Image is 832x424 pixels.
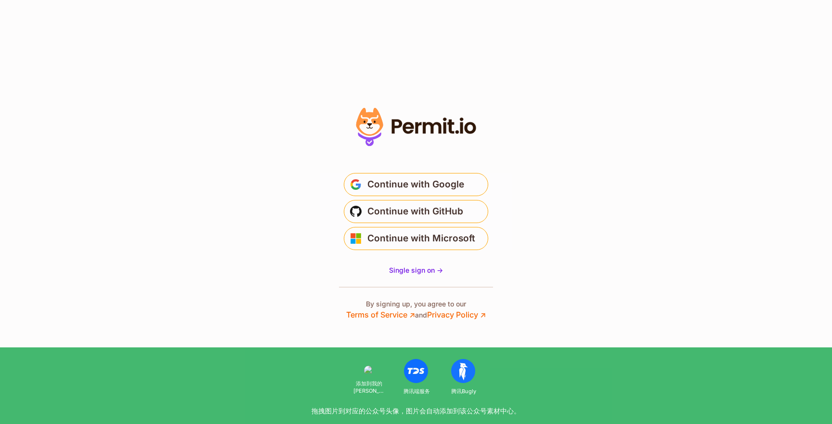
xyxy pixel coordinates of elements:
span: Continue with Microsoft [367,231,475,246]
button: Continue with GitHub [344,200,488,223]
span: Continue with Google [367,177,464,192]
p: By signing up, you agree to our and [346,299,486,320]
span: Single sign on -> [389,266,443,274]
span: Continue with GitHub [367,204,463,219]
a: Terms of Service ↗ [346,310,415,319]
button: Continue with Microsoft [344,227,488,250]
a: Privacy Policy ↗ [427,310,486,319]
a: Single sign on -> [389,265,443,275]
button: Continue with Google [344,173,488,196]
